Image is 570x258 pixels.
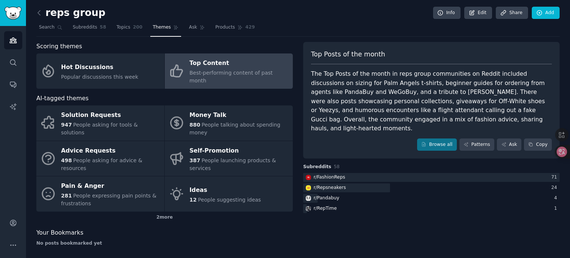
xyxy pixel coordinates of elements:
[61,145,161,157] div: Advice Requests
[36,42,82,51] span: Scoring themes
[551,174,560,181] div: 71
[417,138,457,151] a: Browse all
[186,22,207,37] a: Ask
[459,138,494,151] a: Patterns
[61,110,161,121] div: Solution Requests
[39,24,55,31] span: Search
[190,197,197,203] span: 12
[70,22,109,37] a: Subreddits58
[36,141,164,176] a: Advice Requests498People asking for advice & resources
[4,7,22,20] img: GummySearch logo
[190,70,273,84] span: Best-performing content of past month
[496,7,528,19] a: Share
[245,24,255,31] span: 429
[213,22,257,37] a: Products429
[334,164,340,169] span: 58
[551,184,560,191] div: 24
[554,195,560,202] div: 4
[36,7,105,19] h2: reps group
[190,184,261,196] div: Ideas
[36,22,65,37] a: Search
[36,94,89,103] span: AI-tagged themes
[189,24,197,31] span: Ask
[61,122,72,128] span: 947
[554,205,560,212] div: 1
[311,69,552,133] div: The Top Posts of the month in reps group communities on Reddit included discussions on sizing for...
[303,194,560,203] a: Pandabuyr/Pandabuy4
[190,58,289,69] div: Top Content
[165,141,293,176] a: Self-Promotion387People launching products & services
[215,24,235,31] span: Products
[464,7,492,19] a: Edit
[190,122,281,135] span: People talking about spending money
[153,24,171,31] span: Themes
[198,197,261,203] span: People suggesting ideas
[433,7,461,19] a: Info
[150,22,181,37] a: Themes
[190,122,200,128] span: 880
[314,205,337,212] div: r/ RepTime
[61,193,72,199] span: 281
[303,204,560,213] a: RepTimer/RepTime1
[61,193,157,206] span: People expressing pain points & frustrations
[190,110,289,121] div: Money Talk
[61,157,72,163] span: 498
[36,240,293,247] div: No posts bookmarked yet
[306,196,311,201] img: Pandabuy
[190,145,289,157] div: Self-Promotion
[524,138,552,151] button: Copy
[314,195,339,202] div: r/ Pandabuy
[314,184,346,191] div: r/ Repsneakers
[117,24,130,31] span: Topics
[190,157,276,171] span: People launching products & services
[36,176,164,212] a: Pain & Anger281People expressing pain points & frustrations
[133,24,142,31] span: 200
[36,212,293,223] div: 2 more
[61,180,161,192] div: Pain & Anger
[314,174,345,181] div: r/ FashionReps
[61,157,142,171] span: People asking for advice & resources
[36,53,164,89] a: Hot DiscussionsPopular discussions this week
[165,105,293,141] a: Money Talk880People talking about spending money
[165,53,293,89] a: Top ContentBest-performing content of past month
[497,138,521,151] a: Ask
[306,206,311,211] img: RepTime
[303,183,560,193] a: Repsneakersr/Repsneakers24
[306,185,311,190] img: Repsneakers
[114,22,145,37] a: Topics200
[100,24,106,31] span: 58
[61,74,138,80] span: Popular discussions this week
[303,173,560,182] a: FashionRepsr/FashionReps71
[311,50,385,59] span: Top Posts of the month
[165,176,293,212] a: Ideas12People suggesting ideas
[306,175,311,180] img: FashionReps
[36,228,83,238] span: Your Bookmarks
[532,7,560,19] a: Add
[303,164,331,170] span: Subreddits
[73,24,97,31] span: Subreddits
[61,122,138,135] span: People asking for tools & solutions
[36,105,164,141] a: Solution Requests947People asking for tools & solutions
[61,61,138,73] div: Hot Discussions
[190,157,200,163] span: 387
